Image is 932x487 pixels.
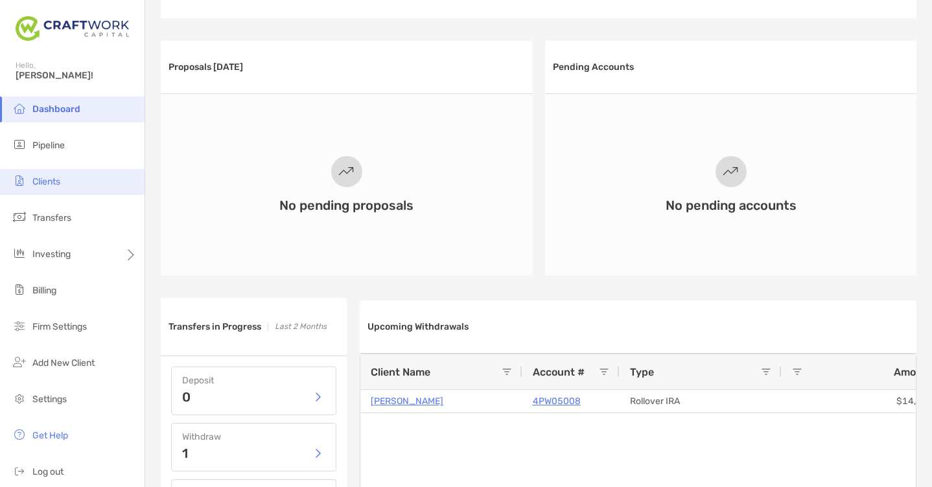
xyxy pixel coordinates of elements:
[32,430,68,441] span: Get Help
[12,209,27,225] img: transfers icon
[182,375,325,386] h4: Deposit
[12,427,27,442] img: get-help icon
[32,285,56,296] span: Billing
[12,245,27,261] img: investing icon
[32,104,80,115] span: Dashboard
[182,447,188,460] p: 1
[553,62,634,73] h3: Pending Accounts
[12,354,27,370] img: add_new_client icon
[12,282,27,297] img: billing icon
[620,390,782,413] div: Rollover IRA
[275,319,327,335] p: Last 2 Months
[12,463,27,479] img: logout icon
[32,249,71,260] span: Investing
[12,100,27,116] img: dashboard icon
[371,393,443,409] a: [PERSON_NAME]
[12,137,27,152] img: pipeline icon
[32,466,64,477] span: Log out
[630,366,654,378] span: Type
[533,393,581,409] a: 4PW05008
[12,173,27,188] img: clients icon
[533,366,585,378] span: Account #
[367,321,469,332] h3: Upcoming Withdrawals
[16,5,129,52] img: Zoe Logo
[32,394,67,405] span: Settings
[371,366,430,378] span: Client Name
[279,198,414,213] h3: No pending proposals
[12,391,27,406] img: settings icon
[182,391,191,403] p: 0
[32,140,65,151] span: Pipeline
[666,198,797,213] h3: No pending accounts
[32,357,95,368] span: Add New Client
[16,70,137,81] span: [PERSON_NAME]!
[32,321,87,332] span: Firm Settings
[182,431,325,442] h4: Withdraw
[12,318,27,334] img: firm-settings icon
[32,212,71,223] span: Transfers
[169,62,243,73] h3: Proposals [DATE]
[169,321,261,332] h3: Transfers in Progress
[32,176,60,187] span: Clients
